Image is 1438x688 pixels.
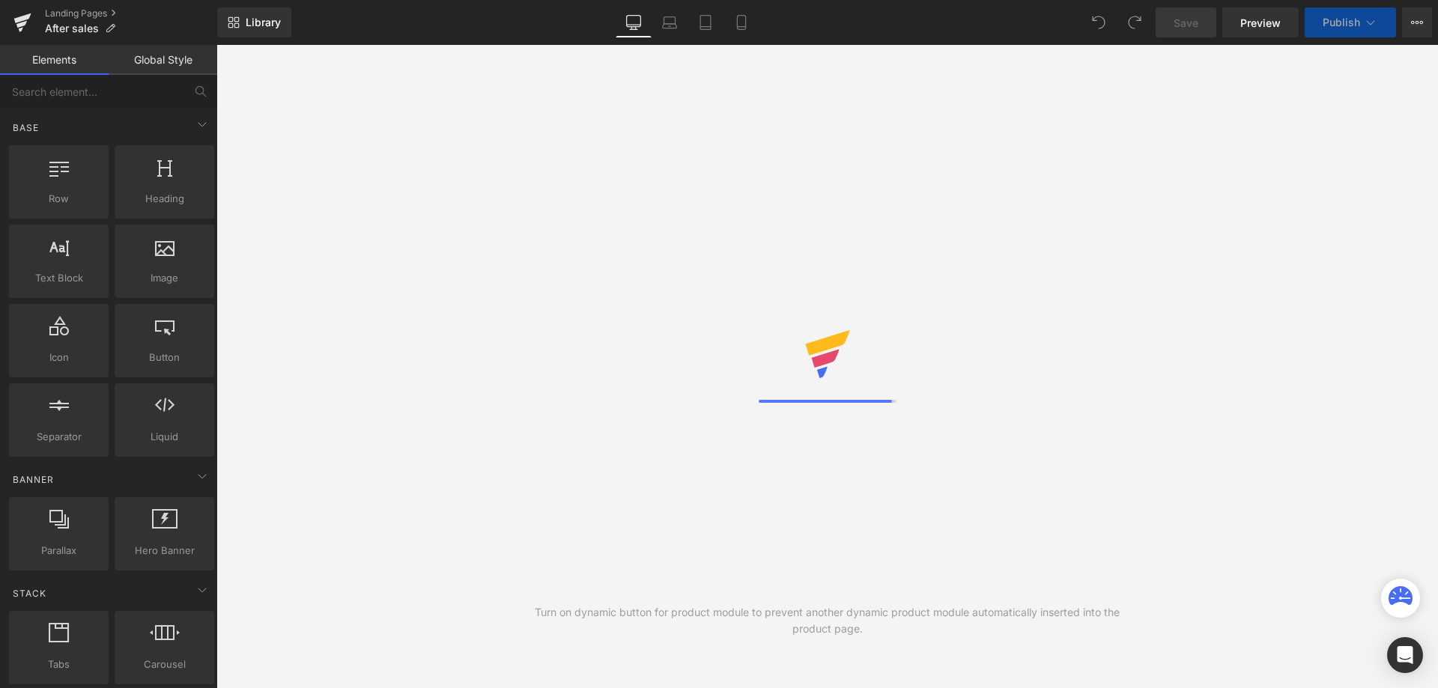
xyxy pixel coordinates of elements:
span: After sales [45,22,99,34]
div: Turn on dynamic button for product module to prevent another dynamic product module automatically... [522,604,1133,637]
button: More [1402,7,1432,37]
span: Tabs [13,657,104,672]
span: Banner [11,472,55,487]
span: Icon [13,350,104,365]
div: Open Intercom Messenger [1387,637,1423,673]
span: Parallax [13,543,104,558]
a: New Library [217,7,291,37]
a: Global Style [109,45,217,75]
span: Base [11,121,40,135]
span: Row [13,191,104,207]
button: Undo [1084,7,1114,37]
span: Heading [119,191,210,207]
button: Publish [1305,7,1396,37]
a: Preview [1222,7,1299,37]
a: Landing Pages [45,7,217,19]
span: Image [119,270,210,286]
a: Tablet [688,7,723,37]
a: Mobile [723,7,759,37]
span: Hero Banner [119,543,210,558]
a: Desktop [616,7,652,37]
span: Button [119,350,210,365]
span: Publish [1323,16,1360,28]
button: Redo [1120,7,1150,37]
span: Preview [1240,15,1281,31]
a: Laptop [652,7,688,37]
span: Carousel [119,657,210,672]
span: Library [246,16,281,29]
span: Save [1174,15,1198,31]
span: Text Block [13,270,104,286]
span: Separator [13,429,104,445]
span: Stack [11,586,48,600]
span: Liquid [119,429,210,445]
